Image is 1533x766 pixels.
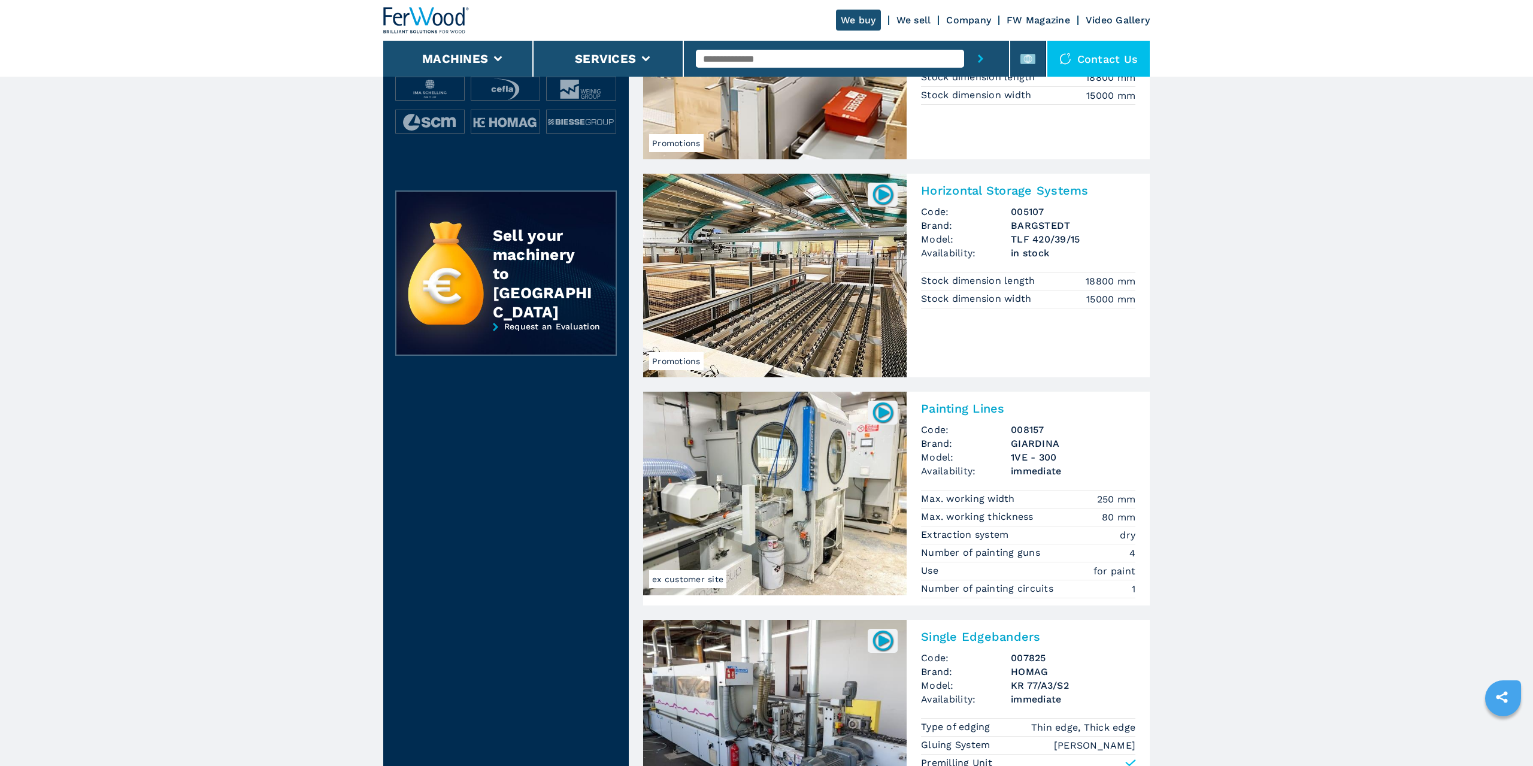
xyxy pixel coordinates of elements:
em: 18800 mm [1086,71,1135,84]
img: image [471,110,540,134]
em: Thin edge, Thick edge [1031,720,1135,734]
p: Stock dimension length [921,274,1038,287]
div: Contact us [1047,41,1150,77]
span: Availability: [921,246,1011,260]
span: Availability: [921,692,1011,706]
p: Max. working width [921,492,1018,505]
span: Promotions [649,352,704,370]
em: dry [1120,528,1135,542]
p: Stock dimension length [921,71,1038,84]
p: Max. working thickness [921,510,1037,523]
p: Type of edging [921,720,993,734]
p: Number of painting guns [921,546,1043,559]
span: Model: [921,450,1011,464]
p: Use [921,564,941,577]
img: Painting Lines GIARDINA 1VE - 300 [643,392,907,595]
h3: 1VE - 300 [1011,450,1135,464]
span: Model: [921,232,1011,246]
span: ex customer site [649,570,726,588]
em: 80 mm [1102,510,1135,524]
em: [PERSON_NAME] [1054,738,1135,752]
h3: BARGSTEDT [1011,219,1135,232]
img: image [396,110,464,134]
img: Ferwood [383,7,469,34]
span: in stock [1011,246,1135,260]
button: submit-button [964,41,997,77]
h3: TLF 420/39/15 [1011,232,1135,246]
a: Painting Lines GIARDINA 1VE - 300ex customer site008157Painting LinesCode:008157Brand:GIARDINAMod... [643,392,1150,605]
span: Code: [921,651,1011,665]
h3: 008157 [1011,423,1135,437]
button: Machines [422,52,488,66]
img: Horizontal Storage Systems BARGSTEDT TLF 420/39/15 [643,174,907,377]
p: Stock dimension width [921,292,1035,305]
img: Contact us [1059,53,1071,65]
a: We buy [836,10,881,31]
span: immediate [1011,464,1135,478]
p: Gluing System [921,738,993,752]
h3: 007825 [1011,651,1135,665]
a: Request an Evaluation [395,322,617,365]
em: 15000 mm [1086,292,1135,306]
p: Stock dimension width [921,89,1035,102]
span: Brand: [921,219,1011,232]
span: Availability: [921,464,1011,478]
em: 18800 mm [1086,274,1135,288]
span: immediate [1011,692,1135,706]
span: Code: [921,423,1011,437]
p: Number of painting circuits [921,582,1056,595]
h2: Single Edgebanders [921,629,1135,644]
img: image [396,77,464,101]
img: image [471,77,540,101]
div: Sell your machinery to [GEOGRAPHIC_DATA] [493,226,592,322]
a: Horizontal Storage Systems BARGSTEDT TLF 420/39/15Promotions005107Horizontal Storage SystemsCode:... [643,174,1150,377]
a: FW Magazine [1007,14,1070,26]
img: 005107 [871,183,895,206]
h3: 005107 [1011,205,1135,219]
button: Services [575,52,636,66]
a: Video Gallery [1086,14,1150,26]
em: 4 [1129,546,1135,560]
h3: HOMAG [1011,665,1135,679]
em: 1 [1132,582,1135,596]
span: Model: [921,679,1011,692]
iframe: Chat [1482,712,1524,757]
span: Brand: [921,665,1011,679]
img: 008157 [871,401,895,424]
h2: Painting Lines [921,401,1135,416]
a: sharethis [1487,682,1517,712]
span: Promotions [649,134,704,152]
a: We sell [896,14,931,26]
span: Code: [921,205,1011,219]
em: 250 mm [1097,492,1136,506]
img: image [547,110,615,134]
img: 007825 [871,629,895,652]
em: for paint [1093,564,1135,578]
a: Company [946,14,991,26]
em: 15000 mm [1086,89,1135,102]
img: image [547,77,615,101]
h3: GIARDINA [1011,437,1135,450]
span: Brand: [921,437,1011,450]
h2: Horizontal Storage Systems [921,183,1135,198]
h3: KR 77/A3/S2 [1011,679,1135,692]
p: Extraction system [921,528,1012,541]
